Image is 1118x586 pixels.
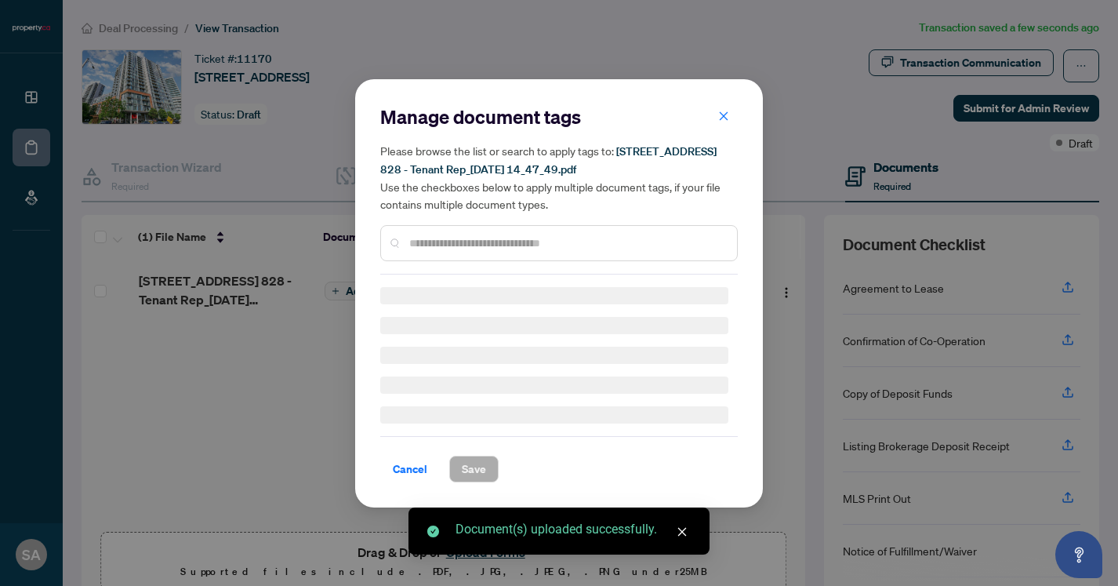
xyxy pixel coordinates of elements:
div: Document(s) uploaded successfully. [456,520,691,539]
span: Cancel [393,457,427,482]
span: [STREET_ADDRESS] 828 - Tenant Rep_[DATE] 14_47_49.pdf [380,144,717,177]
button: Open asap [1055,531,1102,578]
button: Cancel [380,456,440,482]
span: close [677,526,688,537]
a: Close [673,523,691,541]
span: close [718,110,729,121]
h2: Manage document tags [380,104,738,129]
button: Save [449,456,499,482]
span: check-circle [427,526,439,537]
h5: Please browse the list or search to apply tags to: Use the checkboxes below to apply multiple doc... [380,142,738,213]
